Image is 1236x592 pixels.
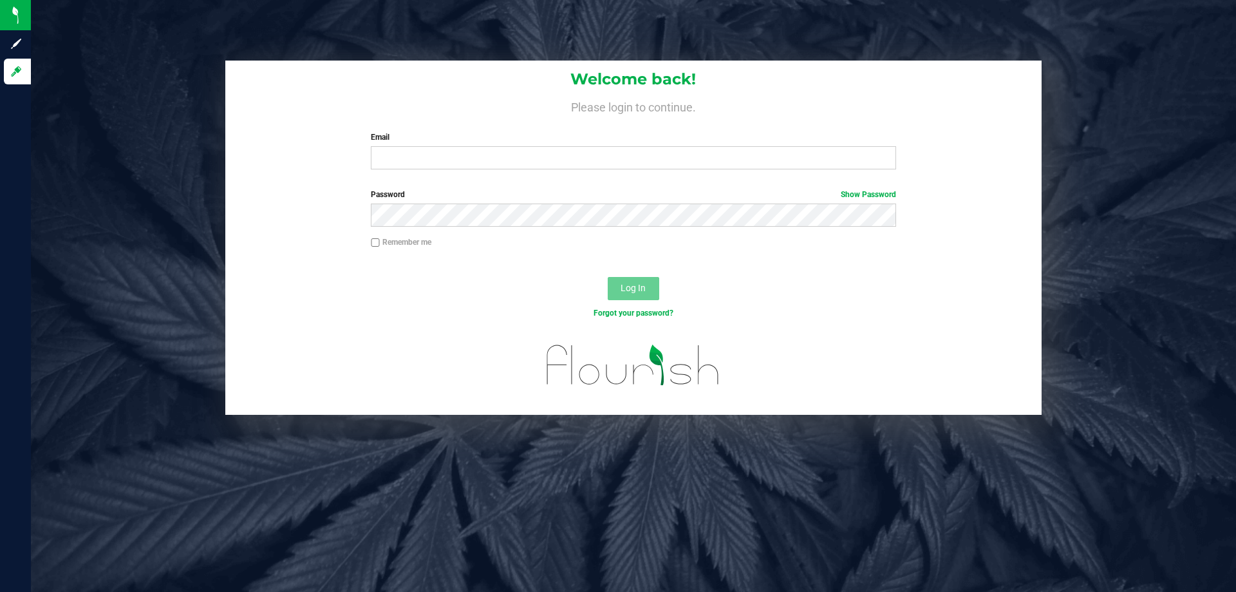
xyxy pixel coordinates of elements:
[371,131,895,143] label: Email
[10,65,23,78] inline-svg: Log in
[594,309,673,318] a: Forgot your password?
[371,238,380,247] input: Remember me
[841,190,896,199] a: Show Password
[225,71,1042,88] h1: Welcome back!
[225,98,1042,113] h4: Please login to continue.
[371,236,431,248] label: Remember me
[621,283,646,293] span: Log In
[608,277,659,300] button: Log In
[10,37,23,50] inline-svg: Sign up
[371,190,405,199] span: Password
[531,332,735,398] img: flourish_logo.svg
